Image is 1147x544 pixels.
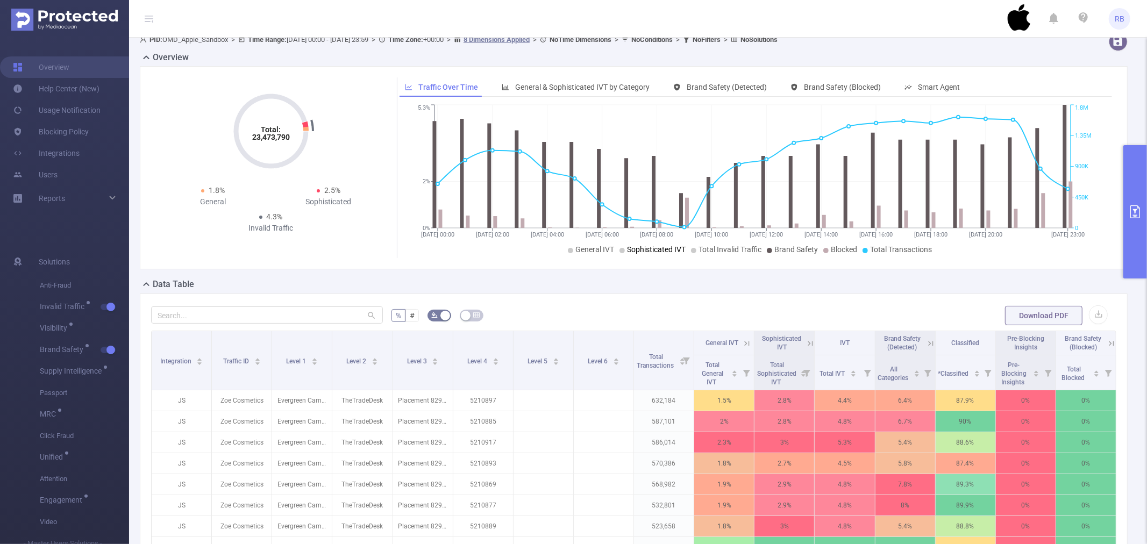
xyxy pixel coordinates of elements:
i: Filter menu [980,355,995,390]
tspan: [DATE] 18:00 [914,231,947,238]
p: TheTradeDesk [332,495,392,516]
span: Total Invalid Traffic [699,245,761,254]
p: Evergreen Campaign [272,495,332,516]
i: icon: bar-chart [502,83,509,91]
tspan: [DATE] 06:00 [585,231,618,238]
a: Blocking Policy [13,121,89,142]
p: 568,982 [634,474,694,495]
i: icon: caret-down [254,361,260,364]
p: 5.8% [875,453,935,474]
p: Evergreen Campaign [272,474,332,495]
div: Sort [850,369,857,375]
span: Brand Safety (Blocked) [1065,335,1101,351]
div: Sort [613,356,619,363]
b: Time Zone: [388,35,423,44]
span: Video [40,511,129,533]
div: Sort [731,369,738,375]
span: Sophisticated IVT [762,335,801,351]
span: IVT [840,339,850,347]
i: icon: caret-up [312,356,318,360]
span: OMD_Apple_Sandbox [DATE] 00:00 - [DATE] 23:59 +00:00 [140,35,778,44]
p: 5210893 [453,453,513,474]
span: General & Sophisticated IVT by Category [515,83,650,91]
p: 587,101 [634,411,694,432]
p: Evergreen Campaign [272,453,332,474]
tspan: 23,473,790 [252,133,290,141]
p: JS [152,411,211,432]
img: Protected Media [11,9,118,31]
p: TheTradeDesk [332,474,392,495]
i: Filter menu [679,331,694,390]
p: 0% [1056,474,1116,495]
i: icon: caret-up [914,369,920,372]
p: Evergreen Campaign [272,432,332,453]
div: Sophisticated [271,196,387,207]
span: Visibility [40,324,71,332]
a: Users [13,164,58,185]
span: Brand Safety (Blocked) [804,83,881,91]
p: 0% [996,411,1056,432]
span: Level 4 [467,357,489,365]
span: Brand Safety [774,245,818,254]
i: icon: caret-down [974,373,980,376]
tspan: [DATE] 08:00 [640,231,673,238]
div: Sort [432,356,438,363]
span: Classified [951,339,979,347]
p: TheTradeDesk [332,516,392,536]
p: 8% [875,495,935,516]
i: icon: caret-up [372,356,378,360]
div: Sort [493,356,499,363]
div: Invalid Traffic [213,223,329,234]
span: Smart Agent [918,83,960,91]
i: icon: table [473,312,480,318]
p: 2.8% [754,411,814,432]
p: JS [152,390,211,411]
span: Click Fraud [40,425,129,447]
i: icon: caret-down [1033,373,1039,376]
p: Placement 8290435 [393,474,453,495]
span: Total General IVT [702,361,723,386]
p: 532,801 [634,495,694,516]
p: 3% [754,432,814,453]
p: 0% [1056,495,1116,516]
span: Passport [40,382,129,404]
i: icon: caret-up [850,369,856,372]
span: > [368,35,379,44]
i: icon: caret-up [1094,369,1100,372]
tspan: 450K [1075,194,1088,201]
span: Integration [160,357,193,365]
p: Zoe Cosmetics [212,411,272,432]
tspan: 0 [1075,225,1078,232]
tspan: [DATE] 14:00 [804,231,838,238]
i: icon: caret-down [432,361,438,364]
span: Total Sophisticated IVT [757,361,796,386]
i: icon: caret-down [197,361,203,364]
tspan: Total: [261,125,281,134]
span: Brand Safety [40,346,87,353]
i: icon: caret-down [850,373,856,376]
span: # [410,311,415,320]
p: Zoe Cosmetics [212,432,272,453]
p: TheTradeDesk [332,390,392,411]
span: General IVT [575,245,614,254]
span: *Classified [938,370,971,377]
tspan: 1.8M [1075,105,1088,112]
b: No Solutions [740,35,778,44]
p: 1.9% [694,474,754,495]
b: Time Range: [248,35,287,44]
span: All Categories [878,366,910,382]
p: 0% [996,495,1056,516]
p: 0% [996,432,1056,453]
p: 4.8% [815,411,874,432]
i: icon: caret-up [1033,369,1039,372]
span: Solutions [39,251,70,273]
a: Reports [39,188,65,209]
p: 0% [996,390,1056,411]
p: 5.4% [875,516,935,536]
p: Placement 8290435 [393,411,453,432]
p: 0% [1056,453,1116,474]
p: 6.7% [875,411,935,432]
span: > [721,35,731,44]
p: Zoe Cosmetics [212,453,272,474]
p: Placement 8290435 [393,390,453,411]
